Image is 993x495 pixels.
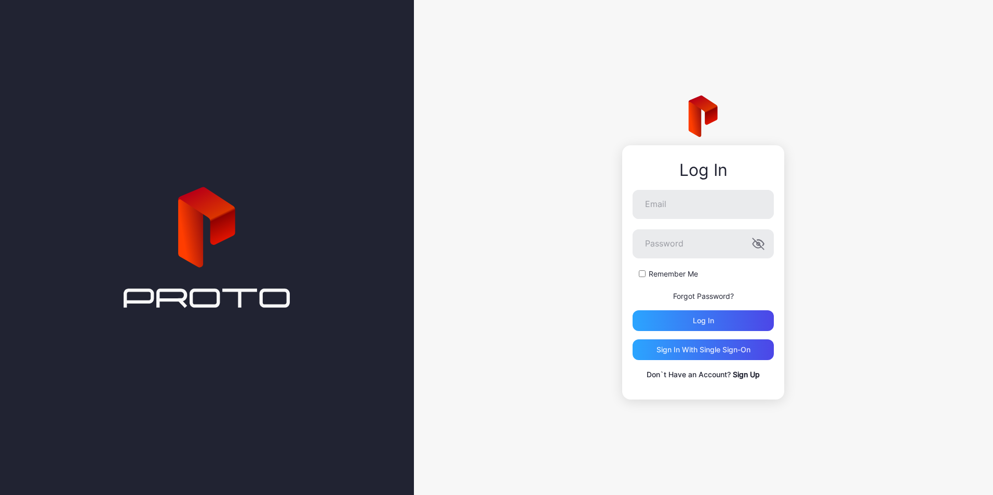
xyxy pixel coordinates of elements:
[633,339,774,360] button: Sign in With Single Sign-On
[673,292,734,300] a: Forgot Password?
[733,370,760,379] a: Sign Up
[693,317,714,325] div: Log in
[633,229,774,258] input: Password
[633,368,774,381] p: Don`t Have an Account?
[656,346,750,354] div: Sign in With Single Sign-On
[752,238,764,250] button: Password
[633,161,774,180] div: Log In
[633,310,774,331] button: Log in
[633,190,774,219] input: Email
[649,269,698,279] label: Remember Me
